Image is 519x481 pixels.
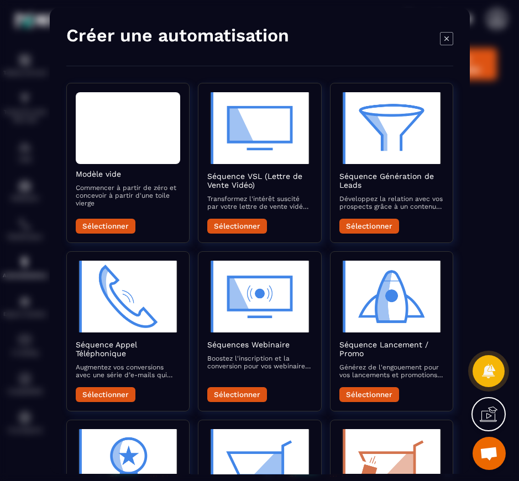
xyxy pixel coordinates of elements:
h2: Séquence Génération de Leads [339,172,443,189]
button: Sélectionner [207,387,267,402]
a: Open chat [473,437,506,470]
p: Transformez l'intérêt suscité par votre lettre de vente vidéo en actions concrètes avec des e-mai... [207,195,312,210]
img: automation-objective-icon [76,261,180,332]
h2: Séquences Webinaire [207,340,312,349]
img: automation-objective-icon [339,261,443,332]
h2: Séquence Lancement / Promo [339,340,443,358]
button: Sélectionner [339,387,399,402]
button: Sélectionner [76,219,135,234]
p: Développez la relation avec vos prospects grâce à un contenu attractif qui les accompagne vers la... [339,195,443,210]
h4: Créer une automatisation [66,24,289,46]
button: Sélectionner [207,219,267,234]
p: Boostez l'inscription et la conversion pour vos webinaires avec des e-mails qui informent, rappel... [207,355,312,370]
img: automation-objective-icon [207,261,312,332]
button: Sélectionner [76,387,135,402]
h2: Séquence Appel Téléphonique [76,340,180,358]
img: automation-objective-icon [207,92,312,164]
button: Sélectionner [339,219,399,234]
img: automation-objective-icon [339,92,443,164]
p: Augmentez vos conversions avec une série d’e-mails qui préparent et suivent vos appels commerciaux [76,363,180,379]
p: Commencer à partir de zéro et concevoir à partir d'une toile vierge [76,184,180,207]
h2: Modèle vide [76,170,180,178]
h2: Séquence VSL (Lettre de Vente Vidéo) [207,172,312,189]
p: Générez de l'engouement pour vos lancements et promotions avec une séquence d’e-mails captivante ... [339,363,443,379]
